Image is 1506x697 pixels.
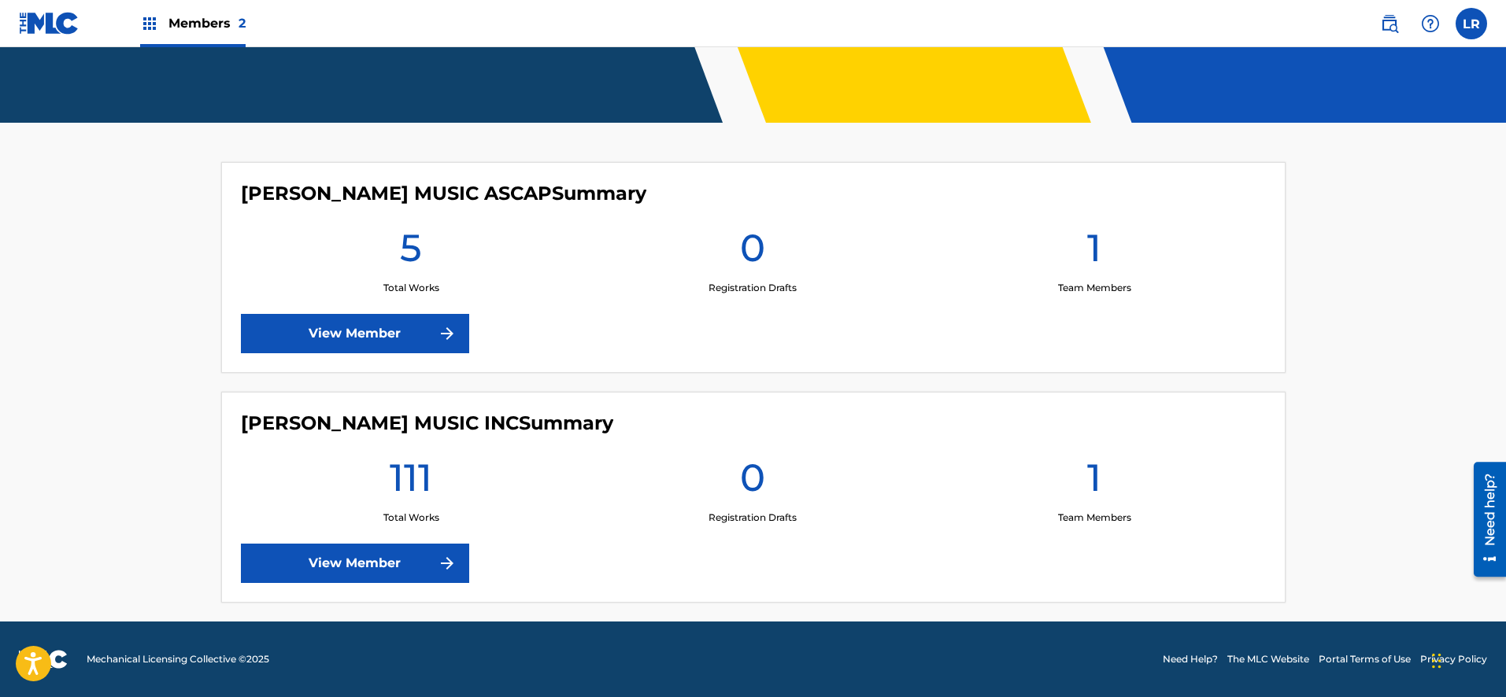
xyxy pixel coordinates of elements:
[740,454,765,511] h1: 0
[19,12,80,35] img: MLC Logo
[1163,652,1218,666] a: Need Help?
[1421,14,1440,33] img: help
[1087,224,1101,281] h1: 1
[709,511,797,525] p: Registration Drafts
[1058,281,1131,295] p: Team Members
[1427,621,1506,697] iframe: Chat Widget
[140,14,159,33] img: Top Rightsholders
[1227,652,1309,666] a: The MLC Website
[438,324,457,343] img: f7272a7cc735f4ea7f67.svg
[1319,652,1411,666] a: Portal Terms of Use
[241,411,613,435] h4: LYN-LOU MUSIC INC
[241,182,646,205] h4: BLACK BILL MUSIC ASCAP
[1456,8,1487,39] div: User Menu
[400,224,422,281] h1: 5
[740,224,765,281] h1: 0
[168,14,246,32] span: Members
[438,554,457,573] img: f7272a7cc735f4ea7f67.svg
[1420,652,1487,666] a: Privacy Policy
[709,281,797,295] p: Registration Drafts
[383,281,439,295] p: Total Works
[241,544,469,583] a: View Member
[87,652,269,666] span: Mechanical Licensing Collective © 2025
[1462,455,1506,582] iframe: Resource Center
[1415,8,1446,39] div: Help
[1432,637,1441,684] div: Drag
[241,314,469,353] a: View Member
[1058,511,1131,525] p: Team Members
[390,454,432,511] h1: 111
[383,511,439,525] p: Total Works
[1380,14,1399,33] img: search
[1374,8,1405,39] a: Public Search
[1087,454,1101,511] h1: 1
[19,650,68,669] img: logo
[239,16,246,31] span: 2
